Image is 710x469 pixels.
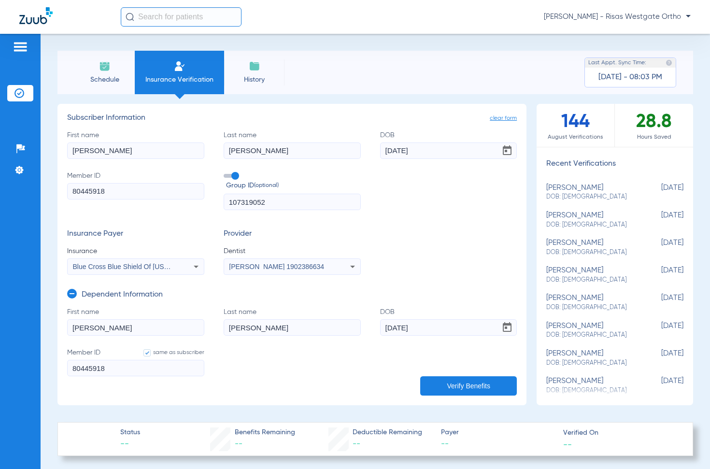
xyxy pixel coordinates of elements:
h3: Recent Verifications [537,159,693,169]
span: Hours Saved [615,132,693,142]
div: 28.8 [615,104,693,147]
img: Zuub Logo [19,7,53,24]
span: DOB: [DEMOGRAPHIC_DATA] [546,303,635,312]
span: [DATE] [635,211,683,229]
input: Last name [224,142,361,159]
span: [PERSON_NAME] 1902386634 [229,263,324,270]
span: History [231,75,277,85]
div: [PERSON_NAME] [546,377,635,395]
span: [DATE] - 08:03 PM [598,72,662,82]
span: [DATE] [635,377,683,395]
div: [PERSON_NAME] [546,266,635,284]
div: [PERSON_NAME] [546,294,635,312]
button: Open calendar [497,141,517,160]
span: -- [563,439,572,449]
span: Schedule [82,75,128,85]
span: Last Appt. Sync Time: [588,58,646,68]
span: DOB: [DEMOGRAPHIC_DATA] [546,331,635,340]
span: [PERSON_NAME] - Risas Westgate Ortho [544,12,691,22]
span: -- [353,440,360,448]
span: DOB: [DEMOGRAPHIC_DATA] [546,248,635,257]
span: -- [235,440,242,448]
div: [PERSON_NAME] [546,184,635,201]
label: Member ID [67,171,204,211]
label: Last name [224,307,361,336]
img: Manual Insurance Verification [174,60,185,72]
span: Insurance [67,246,204,256]
span: DOB: [DEMOGRAPHIC_DATA] [546,359,635,368]
span: -- [441,438,555,450]
span: Status [120,427,140,438]
span: Blue Cross Blue Shield Of [US_STATE] [73,263,191,270]
input: DOBOpen calendar [380,142,517,159]
input: Search for patients [121,7,241,27]
input: Member ID [67,183,204,199]
label: First name [67,307,204,336]
button: Open calendar [497,318,517,337]
div: [PERSON_NAME] [546,322,635,340]
span: Verified On [563,428,677,438]
span: [DATE] [635,322,683,340]
img: Search Icon [126,13,134,21]
input: First name [67,142,204,159]
label: DOB [380,307,517,336]
h3: Dependent Information [82,290,163,300]
span: [DATE] [635,184,683,201]
label: Last name [224,130,361,159]
span: [DATE] [635,266,683,284]
img: last sync help info [666,59,672,66]
button: Verify Benefits [420,376,517,396]
span: Insurance Verification [142,75,217,85]
img: hamburger-icon [13,41,28,53]
span: August Verifications [537,132,614,142]
img: History [249,60,260,72]
input: DOBOpen calendar [380,319,517,336]
input: First name [67,319,204,336]
h3: Subscriber Information [67,114,517,123]
span: [DATE] [635,294,683,312]
span: DOB: [DEMOGRAPHIC_DATA] [546,276,635,284]
span: Group ID [226,181,361,191]
img: Schedule [99,60,111,72]
label: Member ID [67,348,204,376]
h3: Provider [224,229,361,239]
span: Dentist [224,246,361,256]
span: DOB: [DEMOGRAPHIC_DATA] [546,193,635,201]
span: Benefits Remaining [235,427,295,438]
span: -- [120,438,140,450]
input: Member IDsame as subscriber [67,360,204,376]
iframe: Chat Widget [662,423,710,469]
div: 144 [537,104,615,147]
div: [PERSON_NAME] [546,211,635,229]
label: First name [67,130,204,159]
input: Last name [224,319,361,336]
div: [PERSON_NAME] [546,349,635,367]
label: DOB [380,130,517,159]
h3: Insurance Payer [67,229,204,239]
span: Payer [441,427,555,438]
div: [PERSON_NAME] [546,239,635,256]
label: same as subscriber [134,348,204,357]
span: DOB: [DEMOGRAPHIC_DATA] [546,221,635,229]
span: Deductible Remaining [353,427,422,438]
span: clear form [490,114,517,123]
span: [DATE] [635,239,683,256]
span: [DATE] [635,349,683,367]
small: (optional) [254,181,279,191]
